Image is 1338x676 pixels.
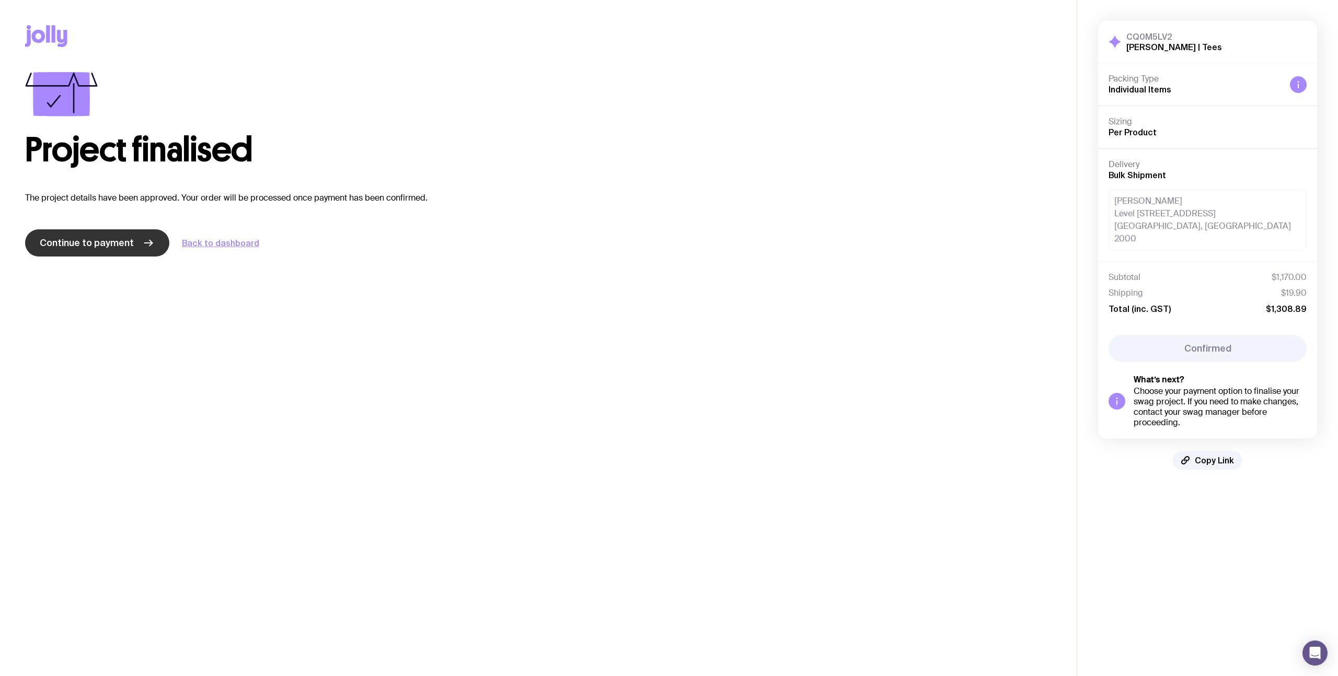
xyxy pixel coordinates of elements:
h2: [PERSON_NAME] | Tees [1126,42,1222,52]
h4: Delivery [1109,159,1307,170]
h4: Packing Type [1109,74,1282,84]
span: Copy Link [1195,455,1234,465]
span: $19.90 [1281,288,1307,298]
span: Bulk Shipment [1109,170,1166,180]
div: [PERSON_NAME] Level [STREET_ADDRESS] [GEOGRAPHIC_DATA], [GEOGRAPHIC_DATA] 2000 [1109,189,1307,251]
h4: Sizing [1109,116,1307,127]
h1: Project finalised [25,133,1052,167]
span: Individual Items [1109,85,1171,94]
h3: CQ0M5LV2 [1126,31,1222,42]
span: Per Product [1109,127,1157,137]
span: Total (inc. GST) [1109,304,1171,314]
span: Continue to payment [40,237,134,249]
a: Back to dashboard [182,237,259,249]
h5: What’s next? [1134,375,1307,385]
div: Open Intercom Messenger [1302,640,1328,666]
span: $1,170.00 [1272,272,1307,283]
a: Continue to payment [25,229,169,257]
p: The project details have been approved. Your order will be processed once payment has been confir... [25,192,1052,204]
button: Copy Link [1173,451,1242,470]
div: Choose your payment option to finalise your swag project. If you need to make changes, contact yo... [1134,386,1307,428]
span: Shipping [1109,288,1143,298]
span: $1,308.89 [1266,304,1307,314]
button: Confirmed [1109,335,1307,362]
span: Subtotal [1109,272,1140,283]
